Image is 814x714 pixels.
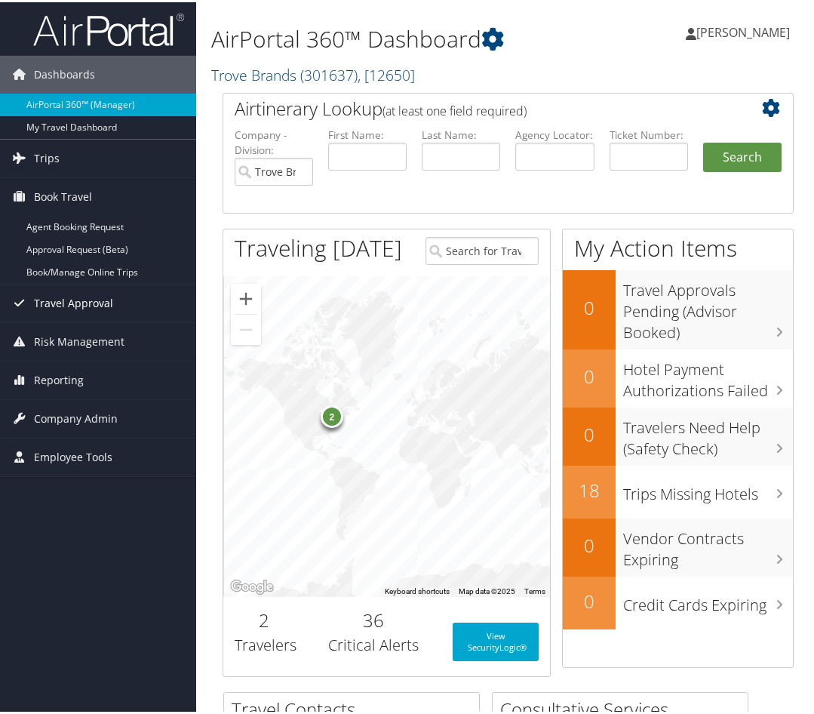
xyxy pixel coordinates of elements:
[382,100,527,117] span: (at least one field required)
[34,436,112,474] span: Employee Tools
[316,632,430,654] h3: Critical Alerts
[320,403,342,426] div: 2
[231,282,261,312] button: Zoom in
[211,63,415,83] a: Trove Brands
[358,63,415,83] span: , [ 12650 ]
[563,347,793,405] a: 0Hotel Payment Authorizations Failed
[34,398,118,435] span: Company Admin
[385,584,450,595] button: Keyboard shortcuts
[563,475,616,501] h2: 18
[235,605,293,631] h2: 2
[34,282,113,320] span: Travel Approval
[563,405,793,463] a: 0Travelers Need Help (Safety Check)
[34,359,84,397] span: Reporting
[235,125,313,156] label: Company - Division:
[623,474,793,503] h3: Trips Missing Hotels
[563,531,616,556] h2: 0
[610,125,688,140] label: Ticket Number:
[623,349,793,399] h3: Hotel Payment Authorizations Failed
[563,362,616,387] h2: 0
[623,270,793,341] h3: Travel Approvals Pending (Advisor Booked)
[563,293,616,319] h2: 0
[316,605,430,631] h2: 36
[623,519,793,568] h3: Vendor Contracts Expiring
[696,22,790,38] span: [PERSON_NAME]
[623,408,793,457] h3: Travelers Need Help (Safety Check)
[563,586,616,612] h2: 0
[328,125,407,140] label: First Name:
[515,125,594,140] label: Agency Locator:
[563,574,793,627] a: 0Credit Cards Expiring
[563,516,793,574] a: 0Vendor Contracts Expiring
[34,176,92,214] span: Book Travel
[235,632,293,654] h3: Travelers
[300,63,358,83] span: ( 301637 )
[33,10,184,45] img: airportal-logo.png
[34,321,124,359] span: Risk Management
[563,463,793,516] a: 18Trips Missing Hotels
[231,312,261,343] button: Zoom out
[34,54,95,91] span: Dashboards
[235,230,402,262] h1: Traveling [DATE]
[524,585,545,593] a: Terms (opens in new tab)
[34,137,60,175] span: Trips
[623,585,793,614] h3: Credit Cards Expiring
[563,268,793,347] a: 0Travel Approvals Pending (Advisor Booked)
[235,94,734,119] h2: Airtinerary Lookup
[453,620,539,659] a: View SecurityLogic®
[459,585,515,593] span: Map data ©2025
[211,21,607,53] h1: AirPortal 360™ Dashboard
[422,125,500,140] label: Last Name:
[425,235,539,263] input: Search for Traveler
[563,230,793,262] h1: My Action Items
[227,575,277,595] img: Google
[227,575,277,595] a: Open this area in Google Maps (opens a new window)
[563,420,616,445] h2: 0
[686,8,805,53] a: [PERSON_NAME]
[703,140,782,171] button: Search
